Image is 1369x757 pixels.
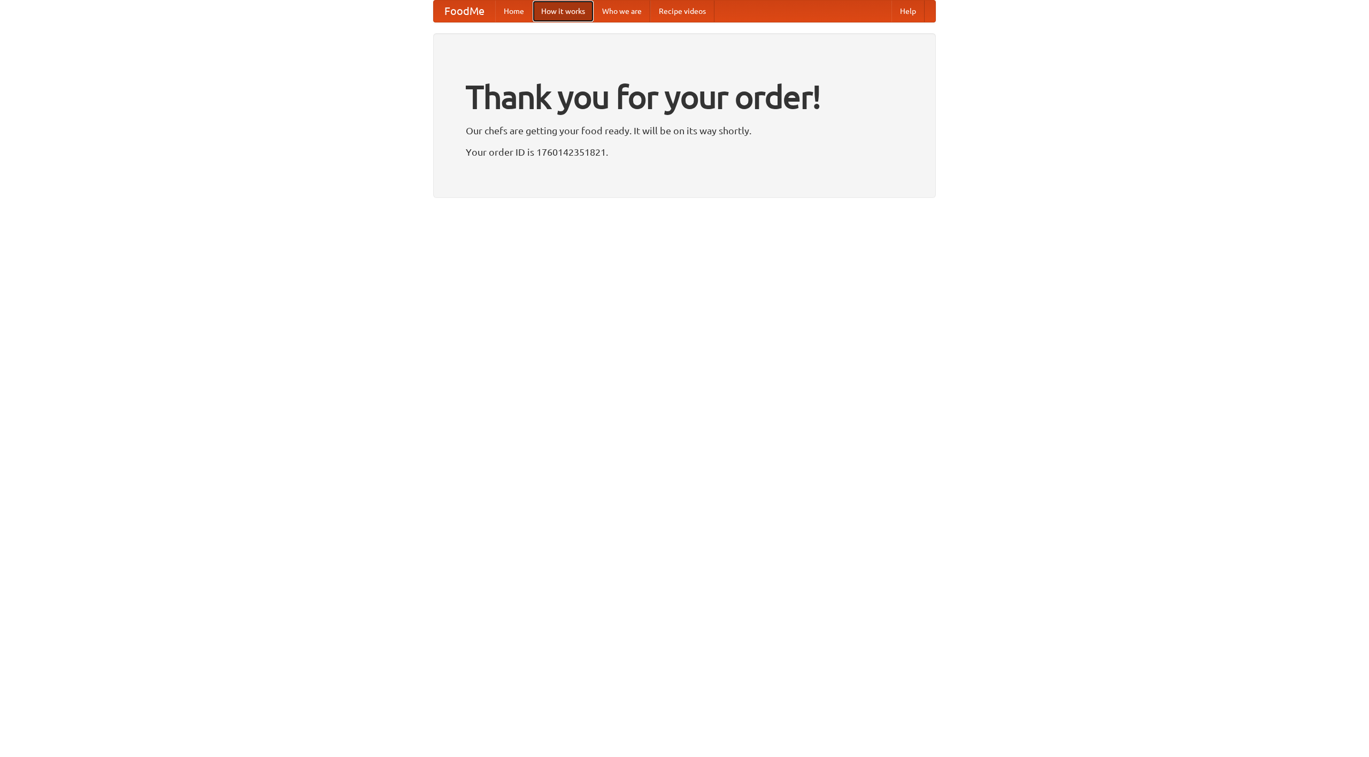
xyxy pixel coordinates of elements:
[495,1,533,22] a: Home
[466,144,903,160] p: Your order ID is 1760142351821.
[533,1,594,22] a: How it works
[466,71,903,123] h1: Thank you for your order!
[466,123,903,139] p: Our chefs are getting your food ready. It will be on its way shortly.
[434,1,495,22] a: FoodMe
[594,1,650,22] a: Who we are
[891,1,925,22] a: Help
[650,1,714,22] a: Recipe videos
